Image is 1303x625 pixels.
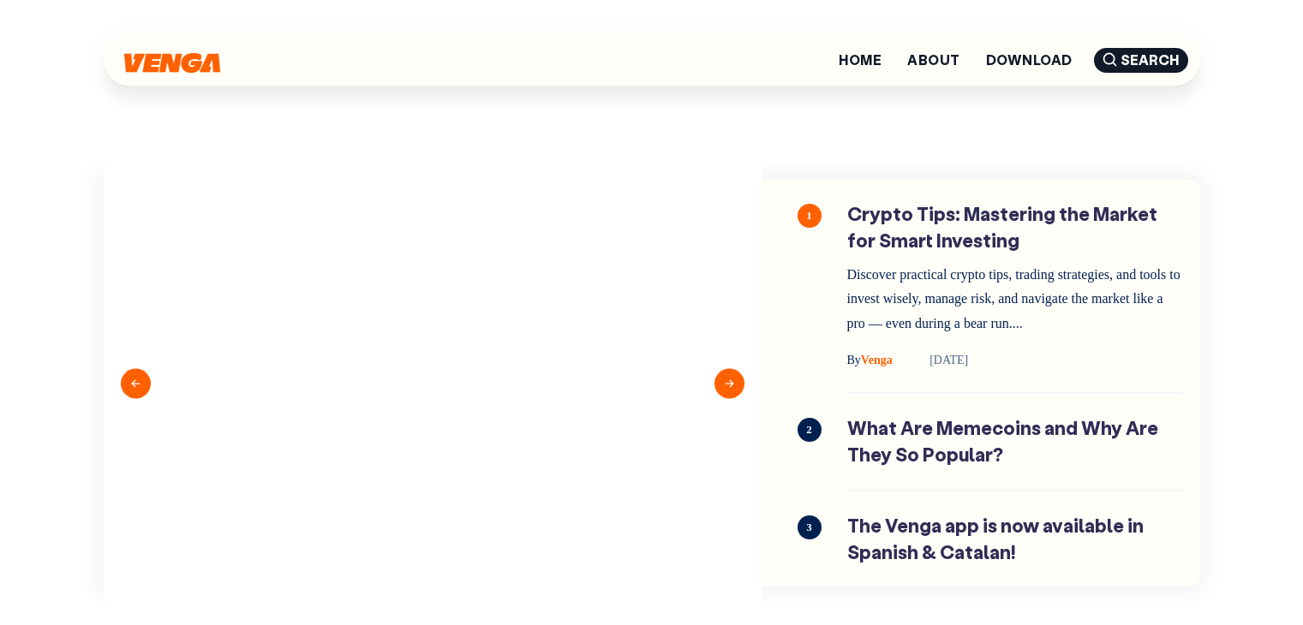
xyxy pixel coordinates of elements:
[798,418,822,442] span: 2
[986,53,1073,67] a: Download
[124,53,220,73] img: Venga Blog
[798,515,822,539] span: 3
[121,368,151,398] button: Previous
[714,368,744,398] button: Next
[907,53,959,67] a: About
[798,204,822,228] span: 1
[839,53,882,67] a: Home
[1094,48,1188,73] span: Search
